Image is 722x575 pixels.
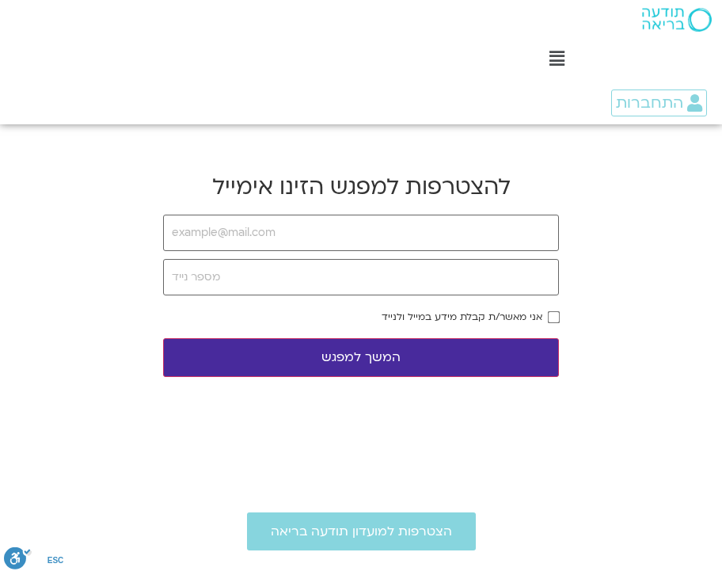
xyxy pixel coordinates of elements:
[611,89,707,116] a: התחברות
[247,512,476,550] a: הצטרפות למועדון תודעה בריאה
[163,259,559,295] input: מספר נייד
[163,338,559,377] button: המשך למפגש
[271,524,452,539] span: הצטרפות למועדון תודעה בריאה
[163,172,559,202] h2: להצטרפות למפגש הזינו אימייל
[616,94,683,112] span: התחברות
[642,8,712,32] img: תודעה בריאה
[382,311,542,322] label: אני מאשר/ת קבלת מידע במייל ולנייד
[163,215,559,251] input: example@mail.com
